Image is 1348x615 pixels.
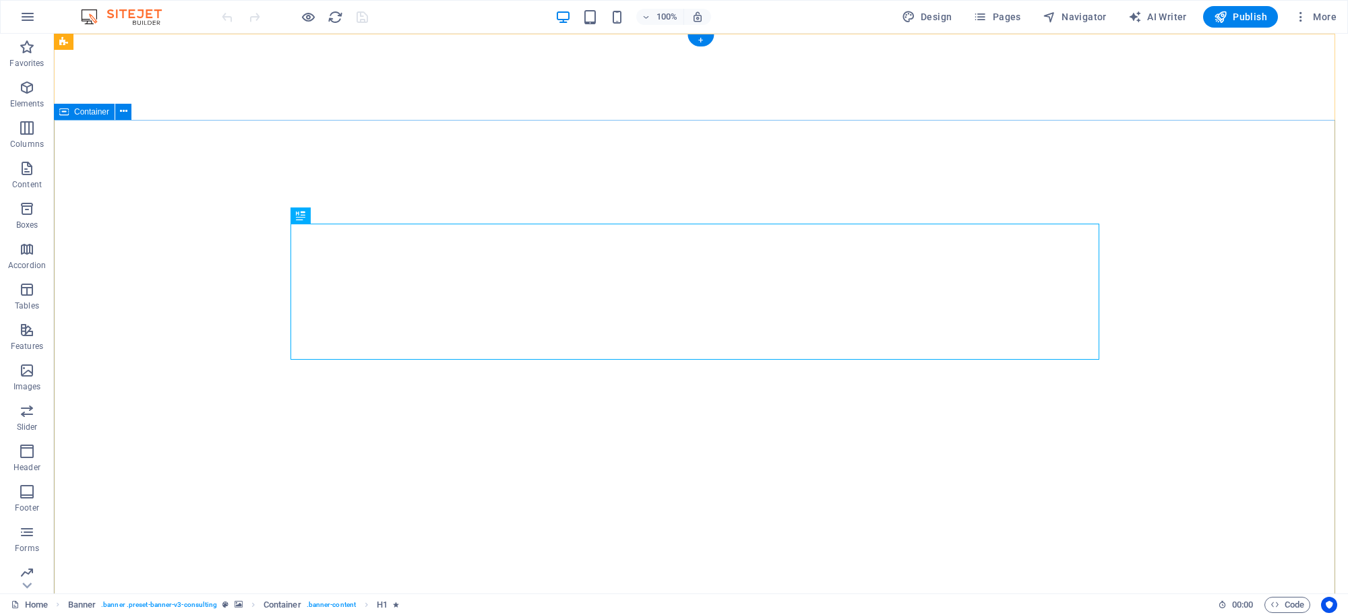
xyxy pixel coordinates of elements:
[328,9,343,25] i: Reload page
[1123,6,1192,28] button: AI Writer
[15,503,39,513] p: Footer
[393,601,399,608] i: Element contains an animation
[235,601,243,608] i: This element contains a background
[8,260,46,271] p: Accordion
[636,9,684,25] button: 100%
[692,11,704,23] i: On resize automatically adjust zoom level to fit chosen device.
[687,34,714,46] div: +
[1043,10,1107,24] span: Navigator
[968,6,1026,28] button: Pages
[78,9,179,25] img: Editor Logo
[10,139,44,150] p: Columns
[10,98,44,109] p: Elements
[327,9,343,25] button: reload
[1289,6,1342,28] button: More
[1242,600,1244,610] span: :
[973,10,1020,24] span: Pages
[1270,597,1304,613] span: Code
[1218,597,1254,613] h6: Session time
[896,6,958,28] div: Design (Ctrl+Alt+Y)
[307,597,356,613] span: . banner-content
[656,9,678,25] h6: 100%
[15,300,39,311] p: Tables
[1128,10,1187,24] span: AI Writer
[222,601,228,608] i: This element is a customizable preset
[11,597,48,613] a: Click to cancel selection. Double-click to open Pages
[68,597,96,613] span: Click to select. Double-click to edit
[9,58,44,69] p: Favorites
[74,108,109,116] span: Container
[13,381,41,392] p: Images
[12,179,42,190] p: Content
[1264,597,1310,613] button: Code
[1203,6,1278,28] button: Publish
[902,10,952,24] span: Design
[1321,597,1337,613] button: Usercentrics
[300,9,316,25] button: Click here to leave preview mode and continue editing
[13,462,40,473] p: Header
[17,422,38,432] p: Slider
[264,597,301,613] span: Click to select. Double-click to edit
[16,220,38,230] p: Boxes
[896,6,958,28] button: Design
[1037,6,1112,28] button: Navigator
[15,543,39,554] p: Forms
[11,341,43,352] p: Features
[1214,10,1267,24] span: Publish
[1294,10,1337,24] span: More
[101,597,217,613] span: . banner .preset-banner-v3-consulting
[68,597,400,613] nav: breadcrumb
[1232,597,1253,613] span: 00 00
[377,597,388,613] span: Click to select. Double-click to edit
